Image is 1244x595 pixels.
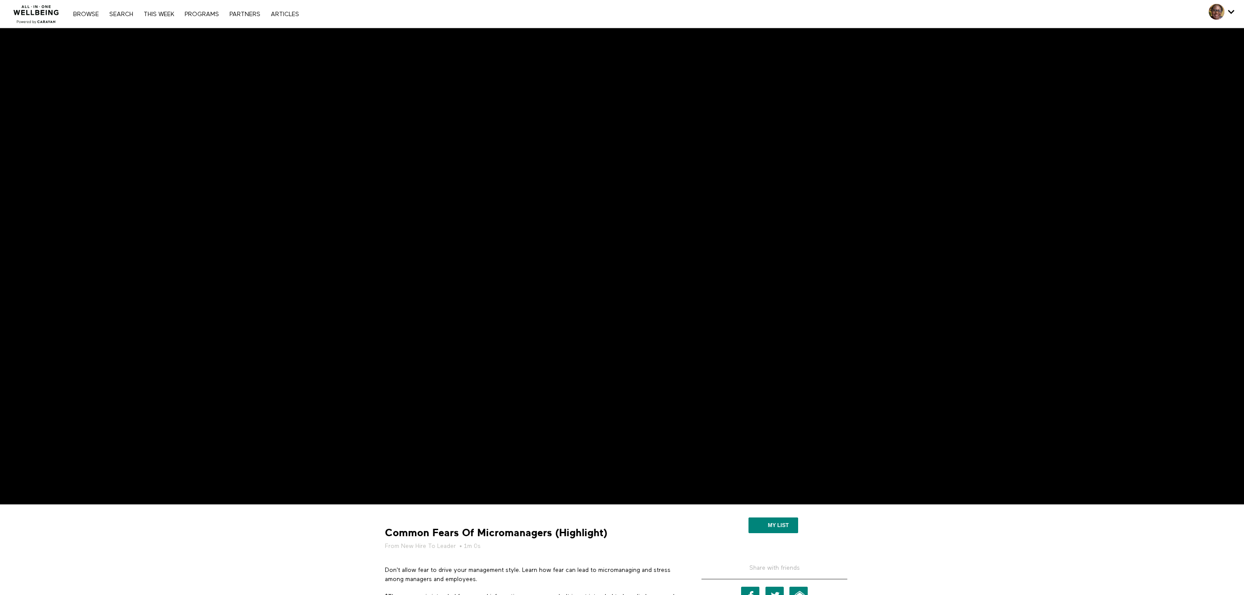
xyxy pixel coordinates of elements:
[748,517,798,533] button: My list
[385,542,456,551] a: From New Hire To Leader
[385,526,607,540] strong: Common Fears Of Micromanagers (Highlight)
[385,566,677,584] p: Don't allow fear to drive your management style. Learn how fear can lead to micromanaging and str...
[225,11,265,17] a: PARTNERS
[701,564,847,579] h5: Share with friends
[105,11,138,17] a: Search
[69,10,303,18] nav: Primary
[385,542,677,551] h5: • 1m 0s
[180,11,223,17] a: PROGRAMS
[69,11,103,17] a: Browse
[266,11,303,17] a: ARTICLES
[139,11,179,17] a: THIS WEEK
